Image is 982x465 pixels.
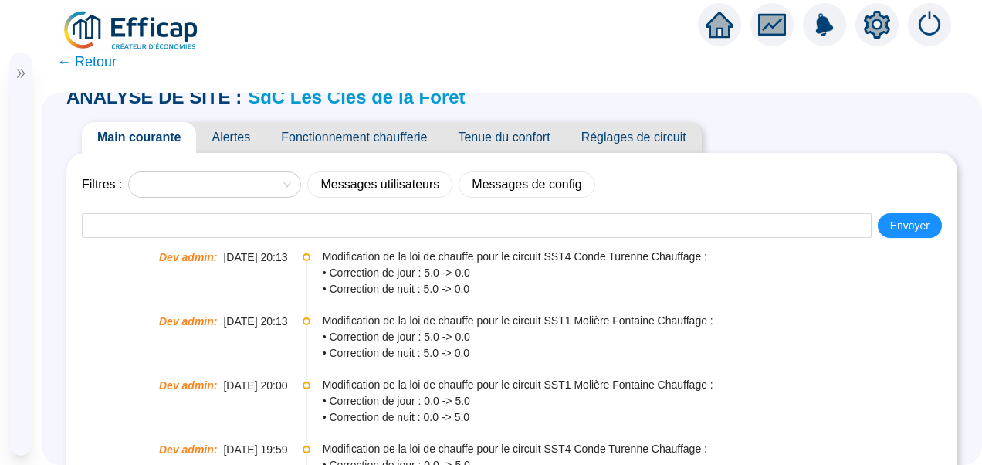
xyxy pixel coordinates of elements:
span: [DATE] 20:13 [223,249,287,266]
span: Dev admin : [159,249,217,266]
button: Envoyer [878,213,942,238]
span: ← Retour [57,51,117,73]
span: [DATE] 19:59 [223,442,287,458]
span: Filtres : [82,175,122,194]
span: Alertes [196,122,266,153]
span: Tenue du confort [442,122,565,153]
span: double-right [15,68,26,79]
span: ANALYSE DE SITE : [66,85,242,110]
span: home [706,11,733,39]
a: SdC Les Clés de la Forêt [248,87,465,107]
span: Dev admin : [159,378,217,394]
span: • Correction de jour : 0.0 -> 5.0 [323,393,956,409]
span: • Correction de jour : 5.0 -> 0.0 [323,265,956,281]
span: setting [863,11,891,39]
span: [DATE] 20:13 [223,314,287,330]
img: efficap energie logo [62,9,201,53]
span: • Correction de nuit : 0.0 -> 5.0 [323,409,956,426]
span: Dev admin : [159,314,217,330]
span: • Correction de jour : 5.0 -> 0.0 [323,329,956,345]
button: Messages de config [459,171,594,198]
span: Réglages de circuit [566,122,702,153]
span: Modification de la loi de chauffe pour le circuit SST4 Conde Turenne Chauffage : [323,441,956,457]
span: • Correction de nuit : 5.0 -> 0.0 [323,345,956,361]
span: Envoyer [890,218,930,234]
img: alerts [803,3,846,46]
span: Modification de la loi de chauffe pour le circuit SST1 Molière Fontaine Chauffage : [323,377,956,393]
img: alerts [908,3,951,46]
span: • Correction de nuit : 5.0 -> 0.0 [323,281,956,297]
span: Modification de la loi de chauffe pour le circuit SST1 Molière Fontaine Chauffage : [323,313,956,329]
span: fund [758,11,786,39]
span: [DATE] 20:00 [223,378,287,394]
button: Messages utilisateurs [307,171,452,198]
span: Dev admin : [159,442,217,458]
span: Main courante [82,122,196,153]
span: Fonctionnement chaufferie [266,122,442,153]
span: Modification de la loi de chauffe pour le circuit SST4 Conde Turenne Chauffage : [323,249,956,265]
